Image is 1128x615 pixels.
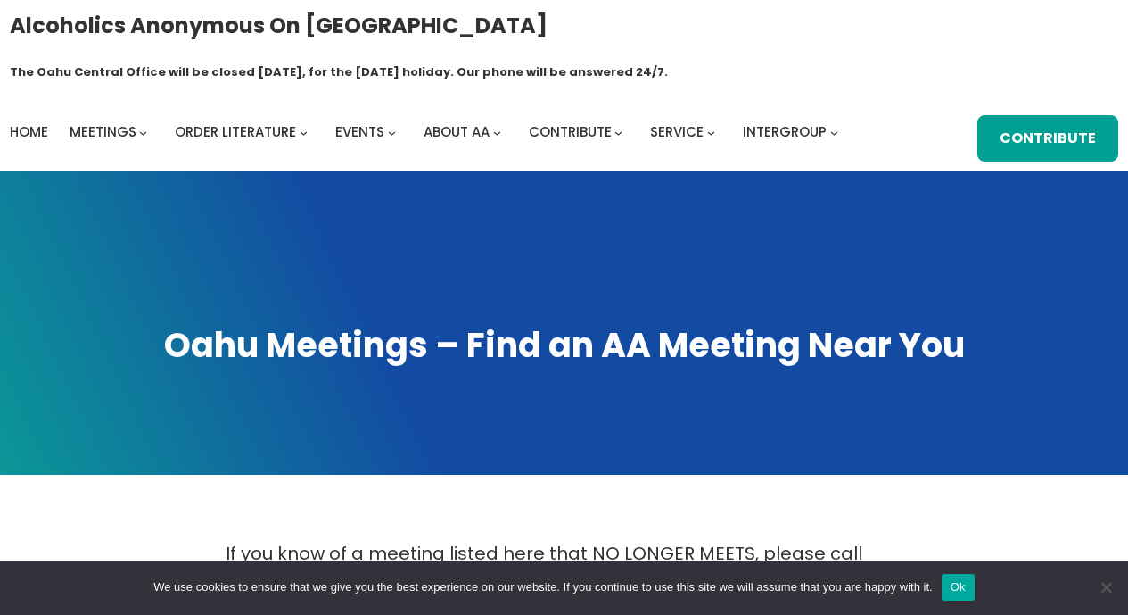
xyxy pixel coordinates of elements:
nav: Intergroup [10,120,844,145]
a: Service [650,120,704,145]
h1: Oahu Meetings – Find an AA Meeting Near You [18,322,1110,369]
button: Meetings submenu [139,129,147,137]
span: Order Literature [175,122,296,141]
span: We use cookies to ensure that we give you the best experience on our website. If you continue to ... [153,578,932,596]
span: Meetings [70,122,136,141]
h1: The Oahu Central Office will be closed [DATE], for the [DATE] holiday. Our phone will be answered... [10,63,668,81]
span: Events [335,122,384,141]
a: Home [10,120,48,145]
button: Intergroup submenu [830,129,838,137]
span: Intergroup [743,122,827,141]
button: About AA submenu [493,129,501,137]
button: Contribute submenu [614,129,622,137]
button: Service submenu [707,129,715,137]
a: Contribute [529,120,612,145]
span: Service [650,122,704,141]
a: Contribute [977,115,1118,162]
button: Events submenu [388,129,396,137]
span: Home [10,122,48,141]
button: Ok [942,574,975,601]
a: About AA [424,120,490,145]
a: Intergroup [743,120,827,145]
span: No [1097,578,1115,596]
span: About AA [424,122,490,141]
a: Events [335,120,384,145]
a: Alcoholics Anonymous on [GEOGRAPHIC_DATA] [10,6,548,45]
span: Contribute [529,122,612,141]
button: Order Literature submenu [300,129,308,137]
a: Meetings [70,120,136,145]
